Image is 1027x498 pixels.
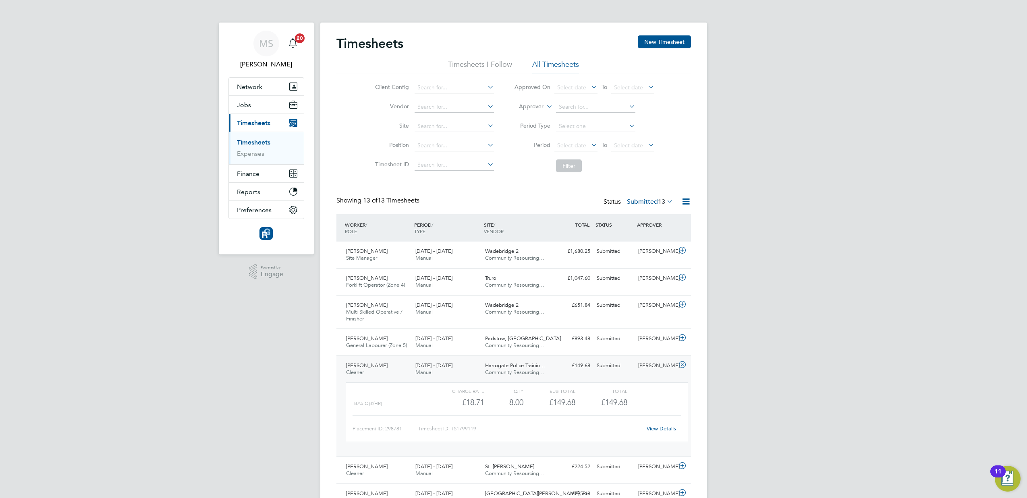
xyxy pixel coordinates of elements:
[415,463,452,470] span: [DATE] - [DATE]
[346,281,405,288] span: Forklift Operator (Zone 4)
[507,103,544,111] label: Approver
[415,281,433,288] span: Manual
[514,83,550,91] label: Approved On
[994,471,1002,482] div: 11
[229,132,304,164] div: Timesheets
[415,342,433,349] span: Manual
[415,159,494,171] input: Search for...
[346,463,388,470] span: [PERSON_NAME]
[593,359,635,372] div: Submitted
[237,83,262,91] span: Network
[593,299,635,312] div: Submitted
[229,96,304,114] button: Jobs
[485,281,544,288] span: Community Resourcing…
[346,362,388,369] span: [PERSON_NAME]
[485,335,561,342] span: Padstow, [GEOGRAPHIC_DATA]
[485,254,544,261] span: Community Resourcing…
[237,150,264,157] a: Expenses
[415,101,494,113] input: Search for...
[575,386,627,396] div: Total
[237,170,259,178] span: Finance
[415,275,452,281] span: [DATE] - [DATE]
[593,245,635,258] div: Submitted
[415,121,494,132] input: Search for...
[346,275,388,281] span: [PERSON_NAME]
[485,470,544,477] span: Community Resourcing…
[593,460,635,473] div: Submitted
[336,35,403,52] h2: Timesheets
[229,78,304,95] button: Network
[485,369,544,376] span: Community Resourcing…
[647,425,676,432] a: View Details
[557,84,586,91] span: Select date
[415,335,452,342] span: [DATE] - [DATE]
[552,299,593,312] div: £651.84
[346,308,403,322] span: Multi Skilled Operative / Finisher
[556,101,635,113] input: Search for...
[995,466,1021,492] button: Open Resource Center, 11 new notifications
[229,165,304,182] button: Finance
[363,196,378,205] span: 13 of
[414,228,425,234] span: TYPE
[353,422,418,435] div: Placement ID: 298781
[228,31,304,69] a: MS[PERSON_NAME]
[415,369,433,376] span: Manual
[415,82,494,93] input: Search for...
[343,217,413,238] div: WORKER
[485,362,545,369] span: Harrogate Police Trainin…
[346,335,388,342] span: [PERSON_NAME]
[346,342,407,349] span: General Labourer (Zone 5)
[482,217,552,238] div: SITE
[635,332,677,345] div: [PERSON_NAME]
[228,60,304,69] span: Michelle Smith
[229,183,304,200] button: Reports
[604,196,675,208] div: Status
[346,254,377,261] span: Site Manager
[485,302,519,308] span: Wadebridge 2
[601,397,627,407] span: £149.68
[635,217,677,232] div: APPROVER
[237,119,270,127] span: Timesheets
[494,221,495,228] span: /
[229,114,304,132] button: Timesheets
[484,396,523,409] div: 8.00
[336,196,421,205] div: Showing
[485,308,544,315] span: Community Resourcing…
[599,140,610,150] span: To
[552,359,593,372] div: £149.68
[556,159,582,172] button: Filter
[373,161,409,168] label: Timesheet ID
[523,396,575,409] div: £149.68
[237,206,272,214] span: Preferences
[346,369,364,376] span: Cleaner
[415,302,452,308] span: [DATE] - [DATE]
[635,359,677,372] div: [PERSON_NAME]
[373,141,409,149] label: Position
[237,138,270,146] a: Timesheets
[259,38,273,49] span: MS
[485,275,496,281] span: Truro
[552,272,593,285] div: £1,047.60
[635,460,677,473] div: [PERSON_NAME]
[354,401,382,406] span: Basic (£/HR)
[237,101,251,109] span: Jobs
[638,35,691,48] button: New Timesheet
[219,23,314,254] nav: Main navigation
[415,140,494,151] input: Search for...
[635,299,677,312] div: [PERSON_NAME]
[285,31,301,56] a: 20
[484,228,504,234] span: VENDOR
[614,142,643,149] span: Select date
[249,264,283,279] a: Powered byEngage
[556,121,635,132] input: Select one
[237,188,260,196] span: Reports
[346,248,388,254] span: [PERSON_NAME]
[415,362,452,369] span: [DATE] - [DATE]
[627,198,673,206] label: Submitted
[373,83,409,91] label: Client Config
[345,228,357,234] span: ROLE
[514,141,550,149] label: Period
[484,386,523,396] div: QTY
[346,470,364,477] span: Cleaner
[229,201,304,219] button: Preferences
